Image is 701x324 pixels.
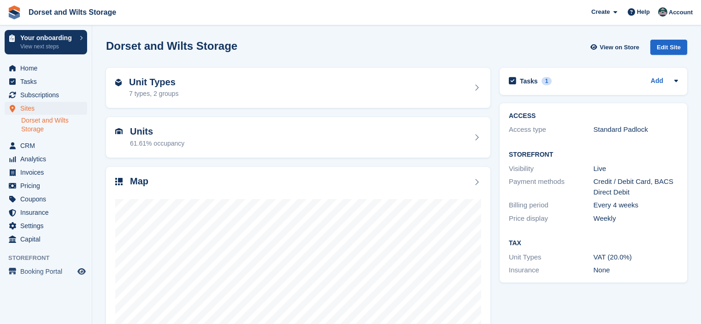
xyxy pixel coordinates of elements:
[115,128,123,135] img: unit-icn-7be61d7bf1b0ce9d3e12c5938cc71ed9869f7b940bace4675aadf7bd6d80202e.svg
[20,75,76,88] span: Tasks
[509,112,678,120] h2: ACCESS
[637,7,650,17] span: Help
[20,35,75,41] p: Your onboarding
[130,176,148,187] h2: Map
[7,6,21,19] img: stora-icon-8386f47178a22dfd0bd8f6a31ec36ba5ce8667c1dd55bd0f319d3a0aa187defe.svg
[542,77,552,85] div: 1
[650,40,687,59] a: Edit Site
[5,233,87,246] a: menu
[20,179,76,192] span: Pricing
[129,77,178,88] h2: Unit Types
[20,233,76,246] span: Capital
[589,40,643,55] a: View on Store
[106,68,490,108] a: Unit Types 7 types, 2 groups
[509,252,594,263] div: Unit Types
[20,102,76,115] span: Sites
[594,200,678,211] div: Every 4 weeks
[5,102,87,115] a: menu
[20,62,76,75] span: Home
[509,177,594,197] div: Payment methods
[594,124,678,135] div: Standard Padlock
[5,62,87,75] a: menu
[76,266,87,277] a: Preview store
[658,7,667,17] img: Steph Chick
[20,42,75,51] p: View next steps
[5,193,87,206] a: menu
[21,116,87,134] a: Dorset and Wilts Storage
[5,206,87,219] a: menu
[509,265,594,276] div: Insurance
[509,151,678,159] h2: Storefront
[20,153,76,165] span: Analytics
[20,206,76,219] span: Insurance
[5,265,87,278] a: menu
[20,139,76,152] span: CRM
[5,75,87,88] a: menu
[106,40,237,52] h2: Dorset and Wilts Storage
[650,40,687,55] div: Edit Site
[5,219,87,232] a: menu
[509,164,594,174] div: Visibility
[594,177,678,197] div: Credit / Debit Card, BACS Direct Debit
[594,252,678,263] div: VAT (20.0%)
[115,178,123,185] img: map-icn-33ee37083ee616e46c38cad1a60f524a97daa1e2b2c8c0bc3eb3415660979fc1.svg
[5,30,87,54] a: Your onboarding View next steps
[129,89,178,99] div: 7 types, 2 groups
[594,265,678,276] div: None
[509,200,594,211] div: Billing period
[115,79,122,86] img: unit-type-icn-2b2737a686de81e16bb02015468b77c625bbabd49415b5ef34ead5e3b44a266d.svg
[130,126,184,137] h2: Units
[5,179,87,192] a: menu
[20,193,76,206] span: Coupons
[591,7,610,17] span: Create
[594,213,678,224] div: Weekly
[520,77,538,85] h2: Tasks
[20,166,76,179] span: Invoices
[5,88,87,101] a: menu
[509,213,594,224] div: Price display
[20,219,76,232] span: Settings
[106,117,490,158] a: Units 61.61% occupancy
[5,166,87,179] a: menu
[651,76,663,87] a: Add
[25,5,120,20] a: Dorset and Wilts Storage
[5,139,87,152] a: menu
[20,88,76,101] span: Subscriptions
[5,153,87,165] a: menu
[600,43,639,52] span: View on Store
[20,265,76,278] span: Booking Portal
[594,164,678,174] div: Live
[509,124,594,135] div: Access type
[669,8,693,17] span: Account
[8,253,92,263] span: Storefront
[509,240,678,247] h2: Tax
[130,139,184,148] div: 61.61% occupancy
